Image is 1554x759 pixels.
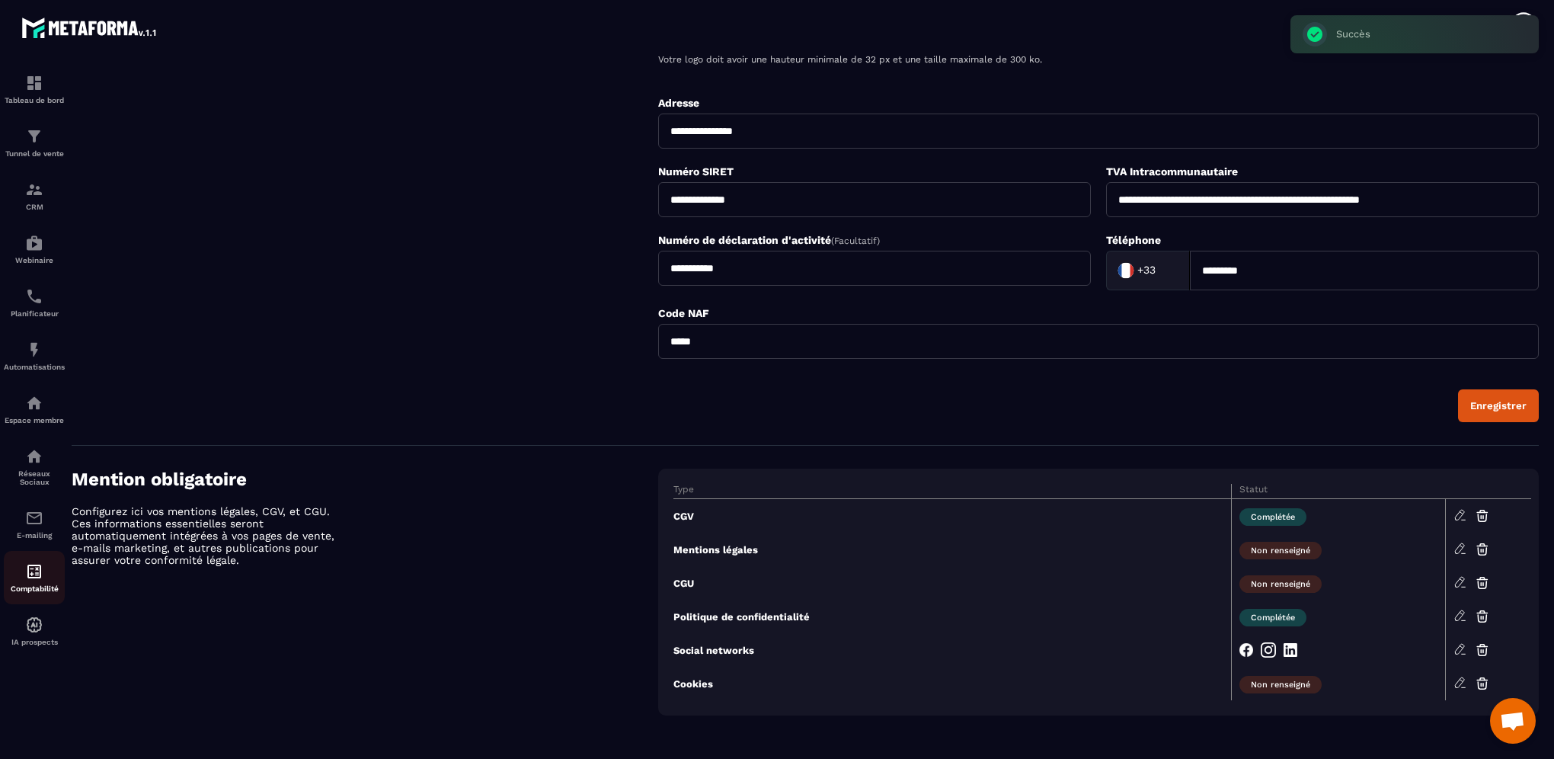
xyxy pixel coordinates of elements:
[72,469,658,490] h4: Mention obligatoire
[4,363,65,371] p: Automatisations
[4,116,65,169] a: formationformationTunnel de vente
[1239,508,1306,526] span: Complétée
[25,234,43,252] img: automations
[25,562,43,581] img: accountant
[1111,255,1141,286] img: Country Flag
[4,498,65,551] a: emailemailE-mailing
[1106,165,1238,178] label: TVA Intracommunautaire
[658,165,734,178] label: Numéro SIRET
[1239,542,1322,559] span: Non renseigné
[25,447,43,466] img: social-network
[673,667,1231,700] td: Cookies
[4,169,65,223] a: formationformationCRM
[1239,642,1253,658] img: fb-small-w.b3ce3e1f.svg
[25,616,43,634] img: automations
[25,341,43,359] img: automations
[1490,698,1536,744] a: Ouvrir le chat
[1284,642,1297,658] img: linkedin-small-w.c67d805a.svg
[72,505,338,566] p: Configurez ici vos mentions légales, CGV, et CGU. Ces informations essentielles seront automatiqu...
[1239,676,1322,693] span: Non renseigné
[4,96,65,104] p: Tableau de bord
[25,394,43,412] img: automations
[25,509,43,527] img: email
[4,309,65,318] p: Planificateur
[673,499,1231,533] td: CGV
[1106,234,1161,246] label: Téléphone
[673,484,1231,499] th: Type
[1470,400,1527,412] div: Enregistrer
[1239,609,1306,626] span: Complétée
[4,329,65,383] a: automationsautomationsAutomatisations
[4,551,65,604] a: accountantaccountantComptabilité
[4,149,65,158] p: Tunnel de vente
[1106,251,1190,290] div: Search for option
[4,638,65,646] p: IA prospects
[4,256,65,264] p: Webinaire
[1231,484,1445,499] th: Statut
[4,276,65,329] a: schedulerschedulerPlanificateur
[4,436,65,498] a: social-networksocial-networkRéseaux Sociaux
[21,14,158,41] img: logo
[1458,389,1539,422] button: Enregistrer
[831,235,880,246] span: (Facultatif)
[658,54,1539,65] p: Votre logo doit avoir une hauteur minimale de 32 px et une taille maximale de 300 ko.
[1261,642,1276,658] img: instagram-w.03fc5997.svg
[1159,259,1174,282] input: Search for option
[4,62,65,116] a: formationformationTableau de bord
[4,469,65,486] p: Réseaux Sociaux
[4,383,65,436] a: automationsautomationsEspace membre
[25,181,43,199] img: formation
[4,531,65,540] p: E-mailing
[673,566,1231,600] td: CGU
[1239,575,1322,593] span: Non renseigné
[658,97,699,109] label: Adresse
[25,287,43,306] img: scheduler
[25,127,43,146] img: formation
[673,533,1231,566] td: Mentions légales
[4,584,65,593] p: Comptabilité
[4,416,65,424] p: Espace membre
[1137,263,1156,278] span: +33
[25,74,43,92] img: formation
[4,223,65,276] a: automationsautomationsWebinaire
[4,203,65,211] p: CRM
[673,600,1231,633] td: Politique de confidentialité
[658,307,709,319] label: Code NAF
[673,633,1231,667] td: Social networks
[658,234,880,246] label: Numéro de déclaration d'activité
